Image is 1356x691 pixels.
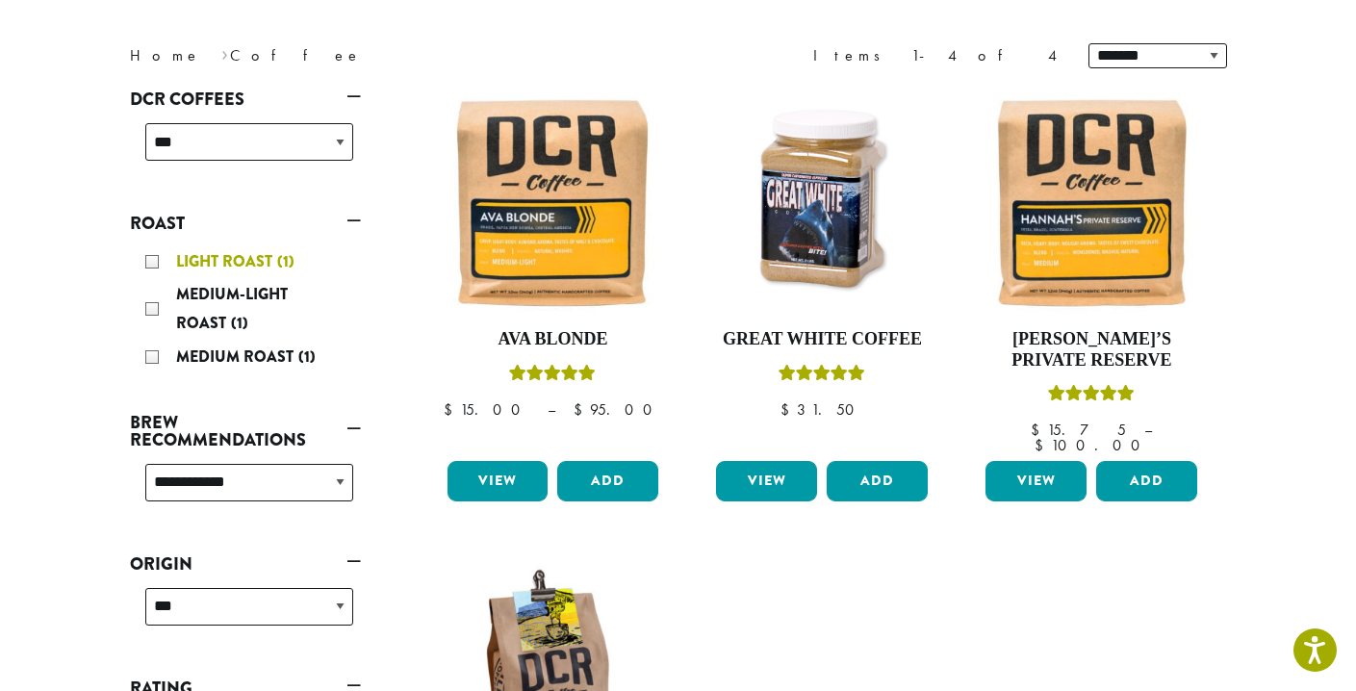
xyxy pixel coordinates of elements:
button: Add [1096,461,1197,501]
div: Rated 5.00 out of 5 [509,362,596,391]
h4: Great White Coffee [711,329,933,350]
a: View [985,461,1087,501]
div: Rated 5.00 out of 5 [779,362,865,391]
button: Add [827,461,928,501]
span: (1) [298,345,316,368]
bdi: 100.00 [1035,435,1149,455]
button: Add [557,461,658,501]
img: Ava-Blonde-12oz-1-300x300.jpg [442,92,663,314]
span: – [548,399,555,420]
h4: Ava Blonde [443,329,664,350]
nav: Breadcrumb [130,44,650,67]
span: – [1144,420,1152,440]
span: › [221,38,228,67]
a: Home [130,45,201,65]
a: [PERSON_NAME]’s Private ReserveRated 5.00 out of 5 [981,92,1202,453]
div: Items 1-4 of 4 [813,44,1060,67]
a: Ava BlondeRated 5.00 out of 5 [443,92,664,453]
bdi: 15.75 [1031,420,1126,440]
h4: [PERSON_NAME]’s Private Reserve [981,329,1202,371]
a: DCR Coffees [130,83,361,115]
a: Roast [130,207,361,240]
img: Great-White-Coffee.png [711,92,933,314]
a: Brew Recommendations [130,406,361,456]
div: DCR Coffees [130,115,361,184]
div: Roast [130,240,361,382]
div: Rated 5.00 out of 5 [1048,382,1135,411]
a: Origin [130,548,361,580]
span: $ [1035,435,1051,455]
a: Great White CoffeeRated 5.00 out of 5 $31.50 [711,92,933,453]
span: (1) [277,250,294,272]
span: $ [1031,420,1047,440]
span: $ [780,399,797,420]
bdi: 95.00 [574,399,661,420]
a: View [448,461,549,501]
div: Origin [130,580,361,649]
span: $ [444,399,460,420]
bdi: 15.00 [444,399,529,420]
span: (1) [231,312,248,334]
bdi: 31.50 [780,399,863,420]
span: Medium Roast [176,345,298,368]
a: View [716,461,817,501]
span: Medium-Light Roast [176,283,288,334]
span: Light Roast [176,250,277,272]
span: $ [574,399,590,420]
img: Hannahs-Private-Reserve-12oz-300x300.jpg [981,92,1202,314]
div: Brew Recommendations [130,456,361,525]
